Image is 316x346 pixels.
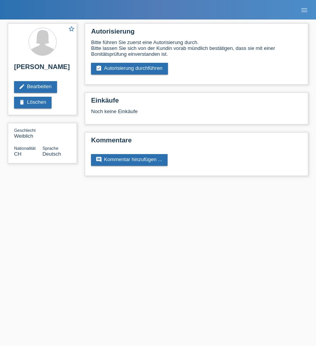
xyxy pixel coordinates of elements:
div: Bitte führen Sie zuerst eine Autorisierung durch. Bitte lassen Sie sich von der Kundin vorab münd... [91,39,302,57]
div: Noch keine Einkäufe [91,108,302,120]
span: Deutsch [43,151,61,157]
i: comment [96,156,102,163]
a: editBearbeiten [14,81,57,93]
span: Geschlecht [14,128,36,133]
a: deleteLöschen [14,97,52,108]
i: delete [19,99,25,105]
h2: Kommentare [91,137,302,148]
h2: Einkäufe [91,97,302,108]
i: edit [19,83,25,90]
a: assignment_turned_inAutorisierung durchführen [91,63,168,75]
span: Nationalität [14,146,36,151]
i: star_border [68,25,75,32]
a: star_border [68,25,75,34]
i: menu [300,6,308,14]
div: Weiblich [14,127,43,139]
i: assignment_turned_in [96,65,102,71]
h2: Autorisierung [91,28,302,39]
a: menu [296,7,312,12]
span: Sprache [43,146,59,151]
a: commentKommentar hinzufügen ... [91,154,168,166]
span: Schweiz [14,151,21,157]
h2: [PERSON_NAME] [14,63,71,75]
